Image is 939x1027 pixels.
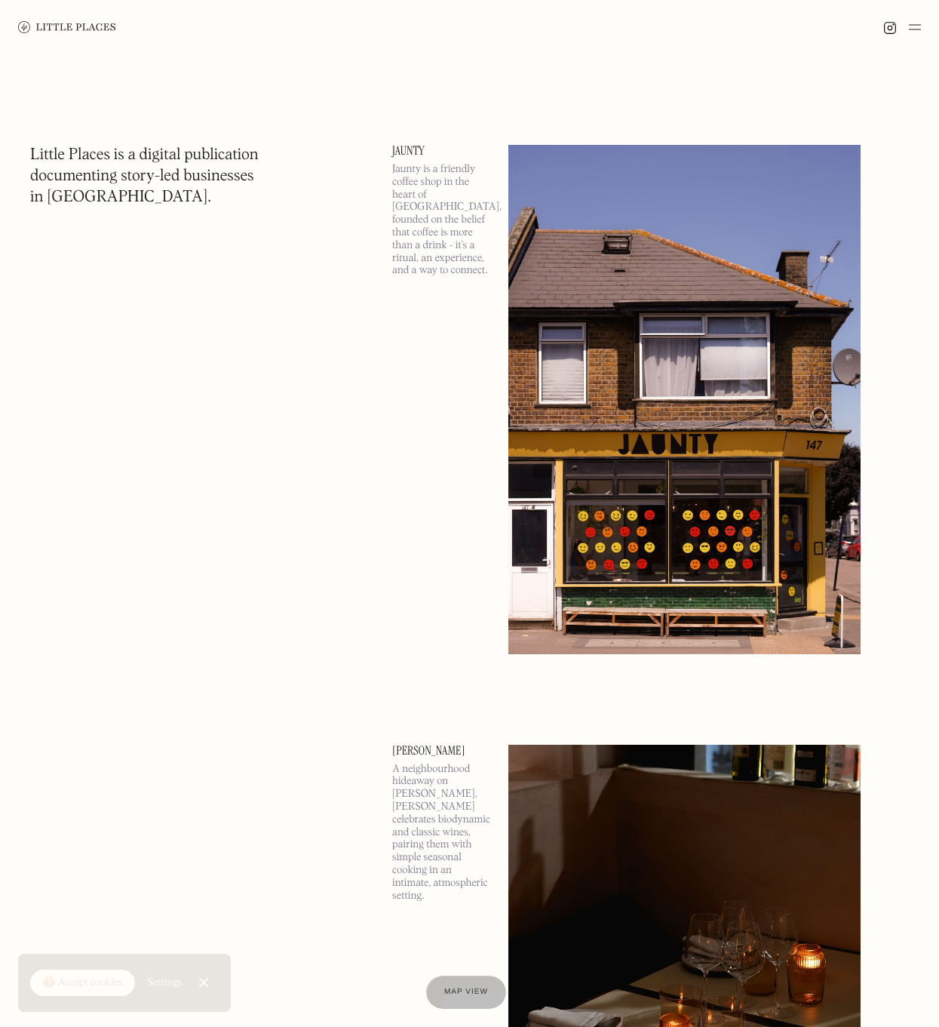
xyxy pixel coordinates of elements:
[392,145,490,157] a: Jaunty
[203,982,204,983] div: Close Cookie Popup
[444,988,488,996] span: Map view
[30,145,259,208] h1: Little Places is a digital publication documenting story-led businesses in [GEOGRAPHIC_DATA].
[426,976,506,1009] a: Map view
[147,977,183,988] div: Settings
[147,966,183,1000] a: Settings
[392,163,490,277] p: Jaunty is a friendly coffee shop in the heart of [GEOGRAPHIC_DATA], founded on the belief that co...
[508,145,861,654] img: Jaunty
[42,976,123,991] div: 🍪 Accept cookies
[392,745,490,757] a: [PERSON_NAME]
[189,967,219,998] a: Close Cookie Popup
[392,763,490,902] p: A neighbourhood hideaway on [PERSON_NAME], [PERSON_NAME] celebrates biodynamic and classic wines,...
[30,970,135,997] a: 🍪 Accept cookies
